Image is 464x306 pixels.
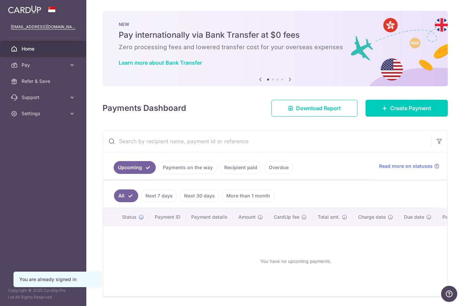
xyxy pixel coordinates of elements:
[19,276,94,283] div: You are already signed in
[271,100,357,117] a: Download Report
[22,78,66,85] span: Refer & Save
[379,163,433,170] span: Read more on statuses
[122,214,137,220] span: Status
[158,161,217,174] a: Payments on the way
[274,214,299,220] span: CardUp fee
[114,189,138,202] a: All
[358,214,386,220] span: Charge date
[119,22,432,27] p: NEW
[103,11,448,86] img: Bank transfer banner
[8,5,41,13] img: CardUp
[22,62,66,68] span: Pay
[149,208,186,226] th: Payment ID
[318,214,340,220] span: Total amt.
[390,104,431,112] span: Create Payment
[103,130,431,152] input: Search by recipient name, payment id or reference
[222,189,274,202] a: More than 1 month
[22,110,66,117] span: Settings
[180,189,219,202] a: Next 30 days
[379,163,439,170] a: Read more on statuses
[441,286,457,303] iframe: Opens a widget where you can find more information
[220,161,262,174] a: Recipient paid
[296,104,341,112] span: Download Report
[103,102,186,114] h4: Payments Dashboard
[119,30,432,40] h5: Pay internationally via Bank Transfer at $0 fees
[141,189,177,202] a: Next 7 days
[186,208,233,226] th: Payment details
[22,45,66,52] span: Home
[22,94,66,101] span: Support
[404,214,424,220] span: Due date
[264,161,293,174] a: Overdue
[366,100,448,117] a: Create Payment
[119,43,432,51] h6: Zero processing fees and lowered transfer cost for your overseas expenses
[114,161,156,174] a: Upcoming
[238,214,256,220] span: Amount
[119,59,202,66] a: Learn more about Bank Transfer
